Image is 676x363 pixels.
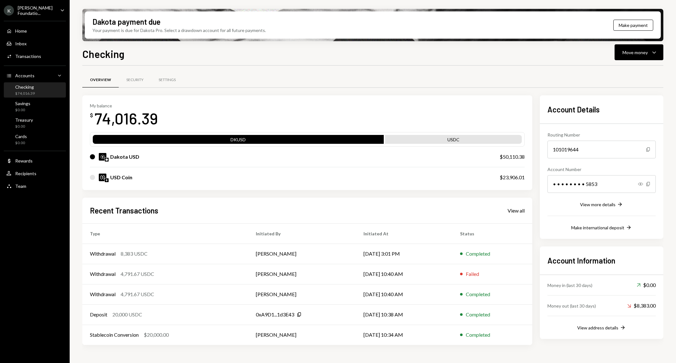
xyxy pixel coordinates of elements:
[90,270,116,278] div: Withdrawal
[4,180,66,192] a: Team
[4,82,66,98] a: Checking$74,016.39
[4,132,66,147] a: Cards$0.00
[547,175,656,193] div: • • • • • • • • 5853
[144,331,169,339] div: $20,000.00
[356,325,452,345] td: [DATE] 10:34 AM
[15,73,35,78] div: Accounts
[615,44,663,60] button: Move money
[580,201,623,208] button: View more details
[547,255,656,266] h2: Account Information
[356,244,452,264] td: [DATE] 3:01 PM
[110,174,132,181] div: USD Coin
[15,91,35,96] div: $74,016.39
[248,284,356,304] td: [PERSON_NAME]
[547,282,592,289] div: Money in (last 30 days)
[99,174,106,181] img: USDC
[90,311,107,318] div: Deposit
[92,27,266,34] div: Your payment is due for Dakota Pro. Select a drawdown account for all future payments.
[151,72,183,88] a: Settings
[508,207,525,214] a: View all
[452,223,532,244] th: Status
[99,153,106,161] img: DKUSD
[105,158,109,162] img: base-mainnet
[110,153,139,161] div: Dakota USD
[15,28,27,34] div: Home
[15,84,35,90] div: Checking
[500,174,525,181] div: $23,906.01
[90,112,93,118] div: $
[15,158,33,163] div: Rewards
[15,107,30,113] div: $0.00
[4,70,66,81] a: Accounts
[90,103,158,108] div: My balance
[248,325,356,345] td: [PERSON_NAME]
[15,117,33,123] div: Treasury
[248,244,356,264] td: [PERSON_NAME]
[622,49,648,56] div: Move money
[94,108,158,128] div: 74,016.39
[466,331,490,339] div: Completed
[356,284,452,304] td: [DATE] 10:40 AM
[466,290,490,298] div: Completed
[92,16,161,27] div: Dakota payment due
[4,99,66,114] a: Savings$0.00
[15,183,26,189] div: Team
[4,155,66,166] a: Rewards
[90,77,111,83] div: Overview
[15,101,30,106] div: Savings
[4,25,66,36] a: Home
[105,178,109,182] img: ethereum-mainnet
[547,141,656,158] div: 101019644
[466,270,479,278] div: Failed
[15,140,27,146] div: $0.00
[580,202,616,207] div: View more details
[547,166,656,173] div: Account Number
[248,264,356,284] td: [PERSON_NAME]
[112,311,142,318] div: 20,000 USDC
[121,290,154,298] div: 4,791.67 USDC
[613,20,653,31] button: Make payment
[547,302,596,309] div: Money out (last 30 days)
[159,77,176,83] div: Settings
[15,171,36,176] div: Recipients
[571,225,624,230] div: Make international deposit
[577,325,618,330] div: View address details
[256,311,294,318] div: 0xA9D1...1d3E43
[82,72,119,88] a: Overview
[4,115,66,131] a: Treasury$0.00
[18,5,55,16] div: [PERSON_NAME] Foundatio...
[627,302,656,309] div: $8,383.00
[356,223,452,244] th: Initiated At
[356,264,452,284] td: [DATE] 10:40 AM
[90,331,139,339] div: Stablecoin Conversion
[121,270,154,278] div: 4,791.67 USDC
[121,250,148,258] div: 8,383 USDC
[466,311,490,318] div: Completed
[466,250,490,258] div: Completed
[571,224,632,231] button: Make international deposit
[119,72,151,88] a: Security
[385,136,522,145] div: USDC
[82,223,248,244] th: Type
[15,41,27,46] div: Inbox
[15,124,33,129] div: $0.00
[15,134,27,139] div: Cards
[126,77,143,83] div: Security
[4,50,66,62] a: Transactions
[4,5,14,16] div: K
[637,281,656,289] div: $0.00
[248,223,356,244] th: Initiated By
[93,136,384,145] div: DKUSD
[90,290,116,298] div: Withdrawal
[82,48,124,60] h1: Checking
[90,250,116,258] div: Withdrawal
[577,324,626,331] button: View address details
[547,104,656,115] h2: Account Details
[4,168,66,179] a: Recipients
[90,205,158,216] h2: Recent Transactions
[15,54,41,59] div: Transactions
[500,153,525,161] div: $50,110.38
[356,304,452,325] td: [DATE] 10:38 AM
[4,38,66,49] a: Inbox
